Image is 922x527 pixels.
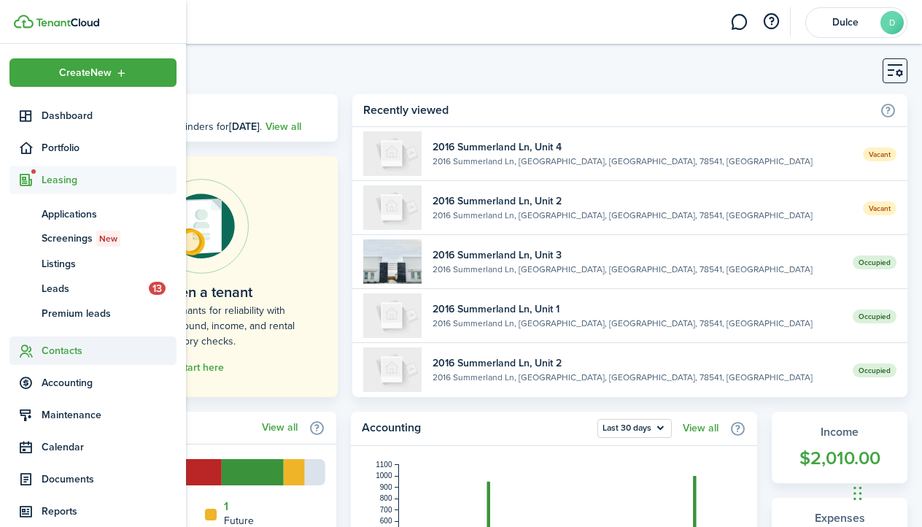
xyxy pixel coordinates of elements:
[433,247,842,263] widget-list-item-title: 2016 Summerland Ln, Unit 3
[42,256,177,272] span: Listings
[433,209,852,222] widget-list-item-description: 2016 Summerland Ln, [GEOGRAPHIC_DATA], [GEOGRAPHIC_DATA], 78541, [GEOGRAPHIC_DATA]
[380,494,392,502] tspan: 800
[179,362,224,374] a: Start here
[363,101,872,119] home-widget-title: Recently viewed
[863,147,896,161] span: Vacant
[786,423,893,441] widget-stats-title: Income
[42,207,177,222] span: Applications
[816,18,875,28] span: Dulce
[42,108,177,123] span: Dashboard
[883,58,907,83] button: Customise
[433,317,842,330] widget-list-item-description: 2016 Summerland Ln, [GEOGRAPHIC_DATA], [GEOGRAPHIC_DATA], 78541, [GEOGRAPHIC_DATA]
[9,497,177,526] a: Reports
[683,423,718,434] a: View all
[42,439,177,455] span: Calendar
[786,445,893,472] widget-stats-count: $2,010.00
[42,375,177,391] span: Accounting
[151,281,252,303] home-placeholder-title: Screen a tenant
[262,422,298,434] a: View all
[42,306,177,321] span: Premium leads
[597,419,672,438] button: Open menu
[42,407,177,423] span: Maintenance
[363,347,422,392] img: 2
[363,293,422,338] img: 1
[9,301,177,326] a: Premium leads
[880,11,904,34] avatar-text: D
[433,301,842,317] widget-list-item-title: 2016 Summerland Ln, Unit 1
[363,185,422,230] img: 2
[853,363,896,377] span: Occupied
[42,231,177,247] span: Screenings
[42,504,177,519] span: Reports
[9,58,177,87] button: Open menu
[433,355,842,371] widget-list-item-title: 2016 Summerland Ln, Unit 2
[363,131,422,176] img: 4
[772,412,907,483] a: Income$2,010.00
[9,101,177,130] a: Dashboard
[266,119,301,134] a: View all
[99,232,117,245] span: New
[376,461,393,469] tspan: 1100
[149,282,166,295] span: 13
[759,9,783,34] button: Open resource center
[9,226,177,251] a: ScreeningsNew
[853,472,862,515] div: Drag
[433,193,852,209] widget-list-item-title: 2016 Summerland Ln, Unit 2
[42,172,177,188] span: Leasing
[154,179,249,274] img: Online payments
[59,68,112,78] span: Create New
[98,303,305,349] home-placeholder-description: Check your tenants for reliability with thorough background, income, and rental history checks.
[224,500,228,513] a: 1
[849,457,922,527] iframe: Chat Widget
[36,18,99,27] img: TenantCloud
[363,239,422,284] img: 3
[42,343,177,358] span: Contacts
[380,506,392,514] tspan: 700
[9,276,177,301] a: Leads13
[433,139,852,155] widget-list-item-title: 2016 Summerland Ln, Unit 4
[863,201,896,215] span: Vacant
[597,419,672,438] button: Last 30 days
[9,201,177,226] a: Applications
[380,517,392,525] tspan: 600
[725,4,753,41] a: Messaging
[433,263,842,276] widget-list-item-description: 2016 Summerland Ln, [GEOGRAPHIC_DATA], [GEOGRAPHIC_DATA], 78541, [GEOGRAPHIC_DATA]
[42,281,149,296] span: Leads
[106,101,327,120] h3: [DATE], [DATE]
[853,255,896,269] span: Occupied
[380,483,392,491] tspan: 900
[376,472,393,480] tspan: 1000
[433,155,852,168] widget-list-item-description: 2016 Summerland Ln, [GEOGRAPHIC_DATA], [GEOGRAPHIC_DATA], 78541, [GEOGRAPHIC_DATA]
[42,140,177,155] span: Portfolio
[42,472,177,487] span: Documents
[853,309,896,323] span: Occupied
[433,371,842,384] widget-list-item-description: 2016 Summerland Ln, [GEOGRAPHIC_DATA], [GEOGRAPHIC_DATA], 78541, [GEOGRAPHIC_DATA]
[14,15,34,28] img: TenantCloud
[362,419,590,438] home-widget-title: Accounting
[229,119,260,134] b: [DATE]
[9,251,177,276] a: Listings
[786,509,893,527] widget-stats-title: Expenses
